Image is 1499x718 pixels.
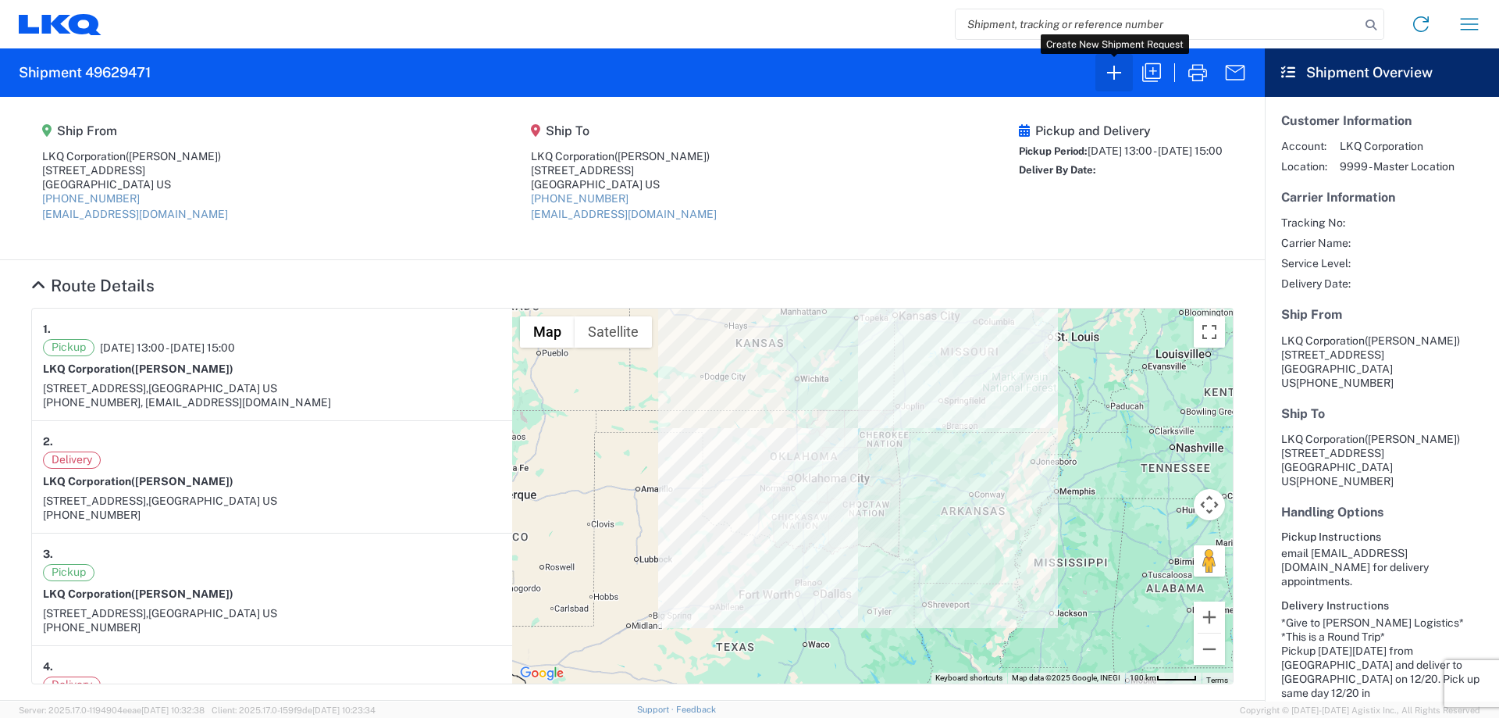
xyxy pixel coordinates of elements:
[43,432,53,452] strong: 2.
[956,9,1360,39] input: Shipment, tracking or reference number
[43,495,148,507] span: [STREET_ADDRESS],
[43,677,101,694] span: Delivery
[1281,599,1483,613] h6: Delivery Instructions
[1281,236,1351,250] span: Carrier Name:
[531,123,717,138] h5: Ship To
[131,475,233,488] span: ([PERSON_NAME])
[43,475,233,488] strong: LKQ Corporation
[1281,307,1483,322] h5: Ship From
[1265,48,1499,97] header: Shipment Overview
[1088,145,1223,157] span: [DATE] 13:00 - [DATE] 15:00
[1281,113,1483,128] h5: Customer Information
[1194,545,1225,577] button: Drag Pegman onto the map to open Street View
[43,382,148,395] span: [STREET_ADDRESS],
[43,508,501,522] div: [PHONE_NUMBER]
[1206,676,1228,684] a: Terms
[100,341,235,355] span: [DATE] 13:00 - [DATE] 15:00
[148,382,277,395] span: [GEOGRAPHIC_DATA] US
[531,177,717,191] div: [GEOGRAPHIC_DATA] US
[19,63,151,82] h2: Shipment 49629471
[531,208,717,220] a: [EMAIL_ADDRESS][DOMAIN_NAME]
[1281,530,1483,544] h6: Pickup Instructions
[516,663,568,684] img: Google
[212,705,376,715] span: Client: 2025.17.0-159f9de
[131,588,233,600] span: ([PERSON_NAME])
[43,320,51,339] strong: 1.
[42,192,140,205] a: [PHONE_NUMBER]
[42,208,228,220] a: [EMAIL_ADDRESS][DOMAIN_NAME]
[1240,703,1480,717] span: Copyright © [DATE]-[DATE] Agistix Inc., All Rights Reserved
[1296,475,1394,488] span: [PHONE_NUMBER]
[1281,334,1365,347] span: LKQ Corporation
[43,395,501,409] div: [PHONE_NUMBER], [EMAIL_ADDRESS][DOMAIN_NAME]
[1194,634,1225,665] button: Zoom out
[131,363,233,375] span: ([PERSON_NAME])
[141,705,205,715] span: [DATE] 10:32:38
[1194,316,1225,348] button: Toggle fullscreen view
[1281,256,1351,270] span: Service Level:
[42,123,228,138] h5: Ship From
[148,607,277,620] span: [GEOGRAPHIC_DATA] US
[1281,139,1327,153] span: Account:
[1340,159,1454,173] span: 9999 - Master Location
[1365,334,1460,347] span: ([PERSON_NAME])
[614,150,710,163] span: ([PERSON_NAME])
[31,276,155,295] a: Hide Details
[1281,159,1327,173] span: Location:
[1281,406,1483,421] h5: Ship To
[42,177,228,191] div: [GEOGRAPHIC_DATA] US
[43,545,53,564] strong: 3.
[1281,433,1460,459] span: LKQ Corporation [STREET_ADDRESS]
[676,705,716,714] a: Feedback
[531,163,717,177] div: [STREET_ADDRESS]
[1125,673,1202,684] button: Map Scale: 100 km per 48 pixels
[1281,432,1483,488] address: [GEOGRAPHIC_DATA] US
[19,705,205,715] span: Server: 2025.17.0-1194904eeae
[935,673,1002,684] button: Keyboard shortcuts
[43,657,53,677] strong: 4.
[1194,489,1225,520] button: Map camera controls
[1281,216,1351,230] span: Tracking No:
[43,452,101,469] span: Delivery
[43,564,94,581] span: Pickup
[1281,546,1483,588] div: email [EMAIL_ADDRESS][DOMAIN_NAME] for delivery appointments.
[1281,505,1483,520] h5: Handling Options
[126,150,221,163] span: ([PERSON_NAME])
[43,620,501,634] div: [PHONE_NUMBER]
[1194,602,1225,633] button: Zoom in
[1281,277,1351,291] span: Delivery Date:
[1130,673,1156,682] span: 100 km
[43,339,94,356] span: Pickup
[1340,139,1454,153] span: LKQ Corporation
[520,316,575,348] button: Show street map
[43,607,148,620] span: [STREET_ADDRESS],
[1019,164,1096,176] span: Deliver By Date:
[1281,348,1384,361] span: [STREET_ADDRESS]
[1281,190,1483,205] h5: Carrier Information
[575,316,652,348] button: Show satellite imagery
[1281,334,1483,390] address: [GEOGRAPHIC_DATA] US
[1365,433,1460,445] span: ([PERSON_NAME])
[1019,145,1088,157] span: Pickup Period:
[312,705,376,715] span: [DATE] 10:23:34
[42,149,228,163] div: LKQ Corporation
[1012,673,1120,682] span: Map data ©2025 Google, INEGI
[1296,377,1394,389] span: [PHONE_NUMBER]
[637,705,676,714] a: Support
[43,588,233,600] strong: LKQ Corporation
[1019,123,1223,138] h5: Pickup and Delivery
[516,663,568,684] a: Open this area in Google Maps (opens a new window)
[148,495,277,507] span: [GEOGRAPHIC_DATA] US
[43,363,233,375] strong: LKQ Corporation
[42,163,228,177] div: [STREET_ADDRESS]
[531,192,628,205] a: [PHONE_NUMBER]
[531,149,717,163] div: LKQ Corporation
